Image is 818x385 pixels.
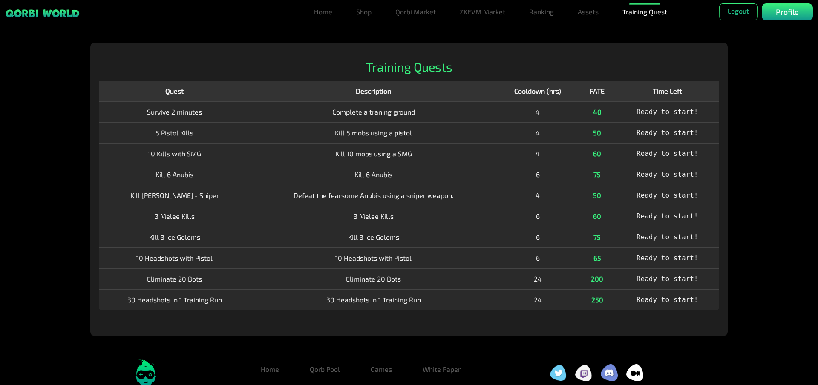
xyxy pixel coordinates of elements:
[251,185,497,206] td: Defeat the fearsome Anubis using a sniper weapon.
[550,365,567,381] img: social icon
[99,60,719,75] h2: Training Quests
[619,3,671,20] a: Training Quest
[637,170,698,178] span: Ready to start!
[497,289,579,310] td: 24
[251,289,497,310] td: 30 Headshots in 1 Training Run
[584,253,610,263] div: 65
[251,247,497,268] td: 10 Headshots with Pistol
[99,206,251,227] td: 3 Melee Kills
[456,3,509,20] a: ZKEVM Market
[311,3,336,20] a: Home
[637,108,698,116] span: Ready to start!
[99,289,251,310] td: 30 Headshots in 1 Training Run
[99,122,251,143] td: 5 Pistol Kills
[626,364,643,381] img: social icon
[497,185,579,206] td: 4
[497,164,579,185] td: 6
[637,129,698,137] span: Ready to start!
[579,81,615,102] th: FATE
[497,101,579,122] td: 4
[637,275,698,283] span: Ready to start!
[497,206,579,227] td: 6
[574,3,602,20] a: Assets
[364,361,399,378] a: Games
[637,233,698,241] span: Ready to start!
[497,122,579,143] td: 4
[99,268,251,289] td: Eliminate 20 Bots
[584,190,610,201] div: 50
[99,101,251,122] td: Survive 2 minutes
[584,274,610,284] div: 200
[601,364,618,381] img: social icon
[251,227,497,247] td: Kill 3 Ice Golems
[99,247,251,268] td: 10 Headshots with Pistol
[416,361,467,378] a: White Paper
[99,81,251,102] th: Quest
[392,3,439,20] a: Qorbi Market
[615,81,719,102] th: Time Left
[251,101,497,122] td: Complete a traning ground
[497,143,579,164] td: 4
[353,3,375,20] a: Shop
[251,206,497,227] td: 3 Melee Kills
[584,128,610,138] div: 50
[584,107,610,117] div: 40
[251,268,497,289] td: Eliminate 20 Bots
[497,227,579,247] td: 6
[776,6,799,18] p: Profile
[5,9,80,18] img: sticky brand-logo
[637,191,698,199] span: Ready to start!
[99,164,251,185] td: Kill 6 Anubis
[526,3,557,20] a: Ranking
[584,149,610,159] div: 60
[251,122,497,143] td: Kill 5 mobs using a pistol
[497,247,579,268] td: 6
[497,268,579,289] td: 24
[637,296,698,304] span: Ready to start!
[637,149,698,158] span: Ready to start!
[251,164,497,185] td: Kill 6 Anubis
[99,227,251,247] td: Kill 3 Ice Golems
[251,143,497,164] td: Kill 10 mobs using a SMG
[254,361,286,378] a: Home
[584,295,610,305] div: 250
[99,185,251,206] td: Kill [PERSON_NAME] - Sniper
[303,361,347,378] a: Qorb Pool
[251,81,497,102] th: Description
[584,211,610,221] div: 60
[637,212,698,220] span: Ready to start!
[584,232,610,242] div: 75
[584,170,610,180] div: 75
[575,365,592,381] img: social icon
[99,143,251,164] td: 10 Kills with SMG
[719,3,758,20] button: Logout
[637,254,698,262] span: Ready to start!
[497,81,579,102] th: Cooldown (hrs)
